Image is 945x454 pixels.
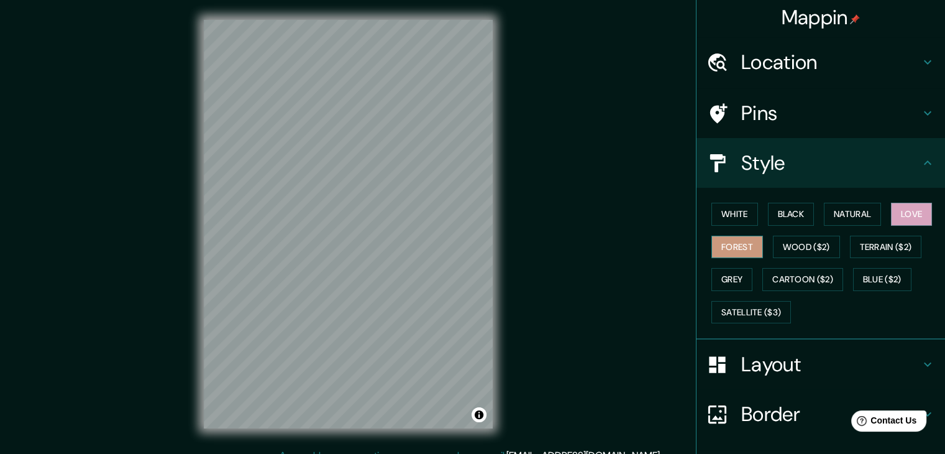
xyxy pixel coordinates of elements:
[850,14,860,24] img: pin-icon.png
[741,151,920,175] h4: Style
[782,5,861,30] h4: Mappin
[472,407,486,422] button: Toggle attribution
[696,88,945,138] div: Pins
[741,402,920,427] h4: Border
[711,268,752,291] button: Grey
[696,37,945,87] div: Location
[204,20,493,429] canvas: Map
[711,236,763,259] button: Forest
[762,268,843,291] button: Cartoon ($2)
[696,138,945,188] div: Style
[741,352,920,377] h4: Layout
[891,203,932,226] button: Love
[768,203,815,226] button: Black
[824,203,881,226] button: Natural
[696,389,945,439] div: Border
[711,203,758,226] button: White
[834,405,931,440] iframe: Help widget launcher
[741,101,920,126] h4: Pins
[773,236,840,259] button: Wood ($2)
[711,301,791,324] button: Satellite ($3)
[853,268,911,291] button: Blue ($2)
[850,236,922,259] button: Terrain ($2)
[696,340,945,389] div: Layout
[741,50,920,75] h4: Location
